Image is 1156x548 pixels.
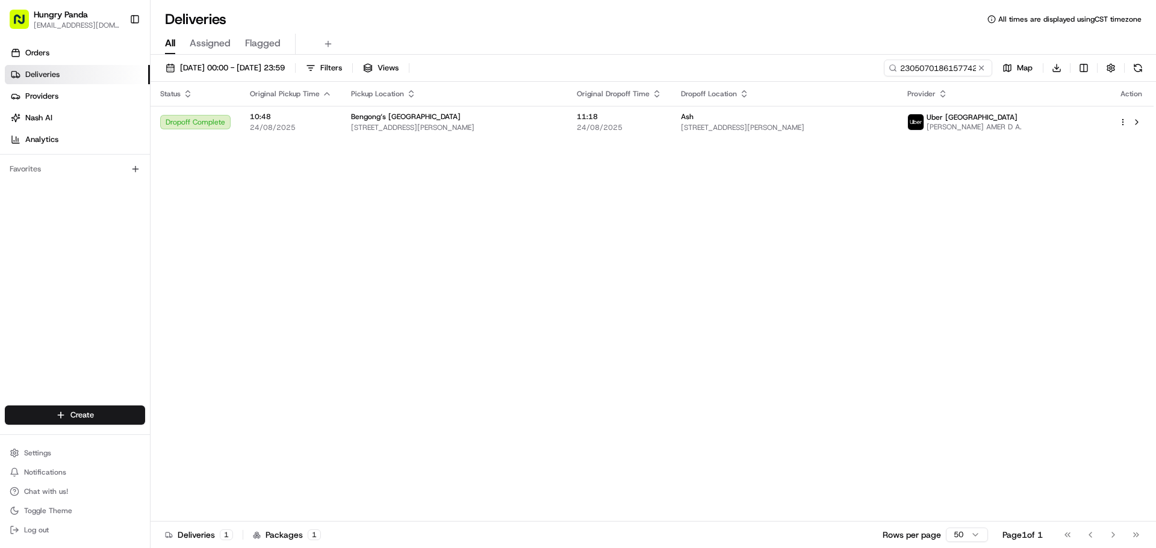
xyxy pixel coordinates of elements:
span: 24/08/2025 [250,123,332,132]
span: Log out [24,525,49,535]
span: Deliveries [25,69,60,80]
span: Map [1017,63,1033,73]
div: Packages [253,529,321,541]
button: Settings [5,445,145,461]
div: 1 [308,529,321,540]
button: Map [997,60,1038,76]
span: Analytics [25,134,58,145]
span: Create [70,410,94,420]
span: All [165,36,175,51]
p: Rows per page [883,529,941,541]
span: Settings [24,448,51,458]
span: Assigned [190,36,231,51]
span: [STREET_ADDRESS][PERSON_NAME] [351,123,558,132]
a: Providers [5,87,150,106]
span: Views [378,63,399,73]
span: Ash [681,112,694,122]
div: Page 1 of 1 [1002,529,1043,541]
span: Original Pickup Time [250,89,320,99]
span: [STREET_ADDRESS][PERSON_NAME] [681,123,887,132]
a: Analytics [5,130,150,149]
h1: Deliveries [165,10,226,29]
a: Orders [5,43,150,63]
span: Flagged [245,36,281,51]
input: Type to search [884,60,992,76]
span: 10:48 [250,112,332,122]
button: Hungry Panda[EMAIL_ADDRESS][DOMAIN_NAME] [5,5,125,34]
span: Orders [25,48,49,58]
span: [DATE] 00:00 - [DATE] 23:59 [180,63,285,73]
button: [DATE] 00:00 - [DATE] 23:59 [160,60,290,76]
span: Provider [907,89,936,99]
span: [PERSON_NAME] AMER D A. [927,122,1022,132]
button: Hungry Panda [34,8,88,20]
button: Filters [300,60,347,76]
button: Notifications [5,464,145,481]
a: Deliveries [5,65,150,84]
button: Refresh [1130,60,1146,76]
img: uber-new-logo.jpeg [908,114,924,130]
span: Chat with us! [24,487,68,496]
div: Deliveries [165,529,233,541]
button: [EMAIL_ADDRESS][DOMAIN_NAME] [34,20,120,30]
span: Original Dropoff Time [577,89,650,99]
a: Nash AI [5,108,150,128]
span: Dropoff Location [681,89,737,99]
button: Chat with us! [5,483,145,500]
button: Views [358,60,404,76]
span: 11:18 [577,112,662,122]
button: Create [5,405,145,425]
span: 24/08/2025 [577,123,662,132]
span: Bengong‘s [GEOGRAPHIC_DATA] [351,112,461,122]
span: Status [160,89,181,99]
span: Toggle Theme [24,506,72,516]
span: Nash AI [25,112,52,123]
span: Notifications [24,467,66,477]
button: Log out [5,522,145,538]
span: Filters [320,63,342,73]
div: Action [1119,89,1144,99]
span: All times are displayed using CST timezone [998,14,1142,24]
button: Toggle Theme [5,502,145,519]
span: Pickup Location [351,89,404,99]
div: 1 [220,529,233,540]
span: Uber [GEOGRAPHIC_DATA] [927,112,1018,122]
span: Providers [25,91,58,102]
div: Favorites [5,159,145,179]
